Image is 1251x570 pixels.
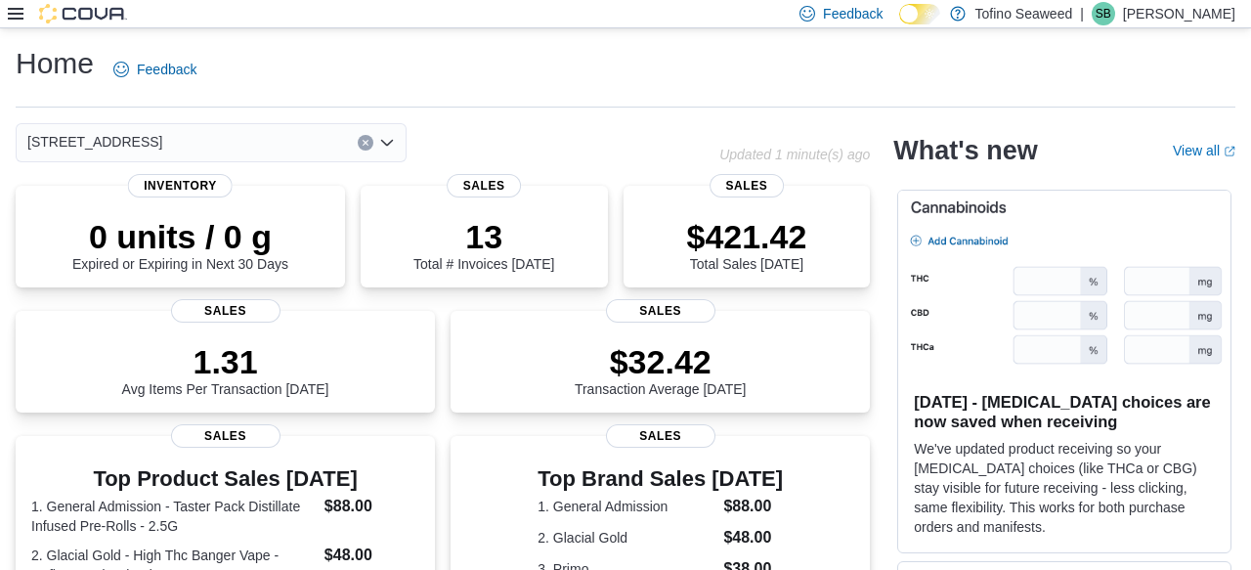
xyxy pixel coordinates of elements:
dd: $48.00 [324,544,419,567]
div: Transaction Average [DATE] [575,342,747,397]
p: $32.42 [575,342,747,381]
div: Total Sales [DATE] [686,217,806,272]
span: SB [1096,2,1111,25]
span: Inventory [128,174,233,197]
span: [STREET_ADDRESS] [27,130,162,153]
span: Feedback [137,60,196,79]
dt: 1. General Admission - Taster Pack Distillate Infused Pre-Rolls - 2.5G [31,497,317,536]
span: Feedback [823,4,883,23]
a: View allExternal link [1173,143,1235,158]
input: Dark Mode [899,4,940,24]
span: Sales [710,174,784,197]
dd: $48.00 [723,526,783,549]
h1: Home [16,44,94,83]
button: Open list of options [379,135,395,151]
div: Total # Invoices [DATE] [413,217,554,272]
img: Cova [39,4,127,23]
dt: 1. General Admission [538,497,715,516]
span: Sales [606,424,715,448]
div: Avg Items Per Transaction [DATE] [122,342,329,397]
dd: $88.00 [324,495,419,518]
p: | [1080,2,1084,25]
p: We've updated product receiving so your [MEDICAL_DATA] choices (like THCa or CBG) stay visible fo... [914,439,1215,537]
h3: Top Brand Sales [DATE] [538,467,783,491]
dd: $88.00 [723,495,783,518]
p: Updated 1 minute(s) ago [719,147,870,162]
span: Sales [171,299,280,323]
svg: External link [1224,146,1235,157]
span: Sales [447,174,521,197]
span: Sales [171,424,280,448]
h3: Top Product Sales [DATE] [31,467,419,491]
p: [PERSON_NAME] [1123,2,1235,25]
p: 0 units / 0 g [72,217,288,256]
h3: [DATE] - [MEDICAL_DATA] choices are now saved when receiving [914,392,1215,431]
p: 1.31 [122,342,329,381]
h2: What's new [893,135,1037,166]
span: Dark Mode [899,24,900,25]
div: Steve Bick [1092,2,1115,25]
p: Tofino Seaweed [975,2,1073,25]
a: Feedback [106,50,204,89]
dt: 2. Glacial Gold [538,528,715,548]
span: Sales [606,299,715,323]
div: Expired or Expiring in Next 30 Days [72,217,288,272]
p: 13 [413,217,554,256]
button: Clear input [358,135,373,151]
p: $421.42 [686,217,806,256]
